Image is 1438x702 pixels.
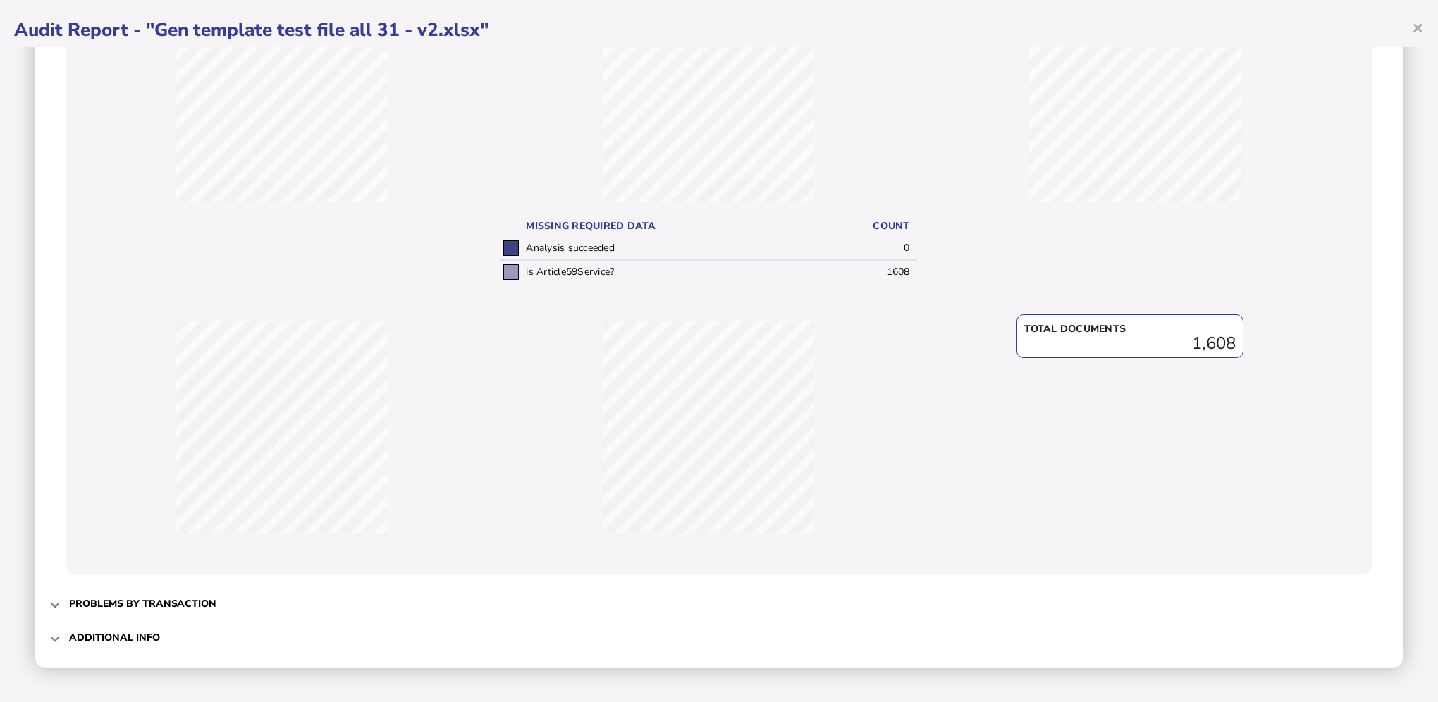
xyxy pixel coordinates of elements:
[522,237,835,260] td: Analysis succeeded
[522,216,835,237] th: Missing required data
[1024,322,1236,336] div: Total documents
[836,216,917,237] th: Count
[49,586,1389,620] mat-expansion-panel-header: Problems by transaction
[14,18,1424,42] h1: Audit Report - "Gen template test file all 31 - v2.xlsx"
[522,260,835,283] td: is Article59Service?
[1412,14,1424,41] span: ×
[69,597,216,610] h3: Problems by transaction
[836,237,917,260] td: 0
[49,620,1389,654] mat-expansion-panel-header: Additional info
[69,631,160,644] h3: Additional info
[1024,336,1236,350] div: 1,608
[836,260,917,283] td: 1608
